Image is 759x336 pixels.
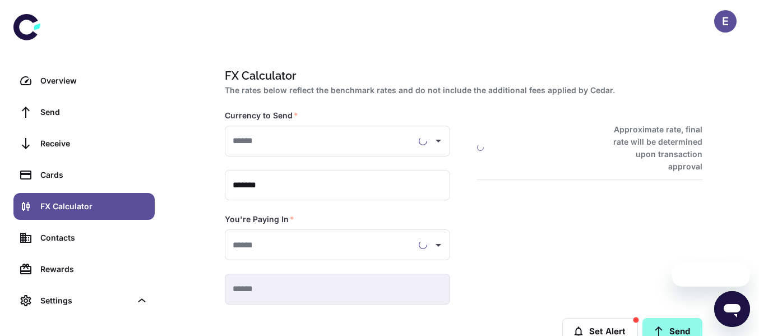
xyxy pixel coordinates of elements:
[225,214,294,225] label: You're Paying In
[714,291,750,327] iframe: Button to launch messaging window
[40,294,131,307] div: Settings
[40,263,148,275] div: Rewards
[13,287,155,314] div: Settings
[13,224,155,251] a: Contacts
[13,130,155,157] a: Receive
[40,200,148,213] div: FX Calculator
[40,137,148,150] div: Receive
[40,232,148,244] div: Contacts
[225,110,298,121] label: Currency to Send
[40,169,148,181] div: Cards
[13,99,155,126] a: Send
[601,123,702,173] h6: Approximate rate, final rate will be determined upon transaction approval
[40,106,148,118] div: Send
[13,193,155,220] a: FX Calculator
[13,256,155,283] a: Rewards
[431,133,446,149] button: Open
[40,75,148,87] div: Overview
[714,10,737,33] button: E
[13,162,155,188] a: Cards
[672,262,750,287] iframe: Message from company
[225,67,698,84] h1: FX Calculator
[431,237,446,253] button: Open
[13,67,155,94] a: Overview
